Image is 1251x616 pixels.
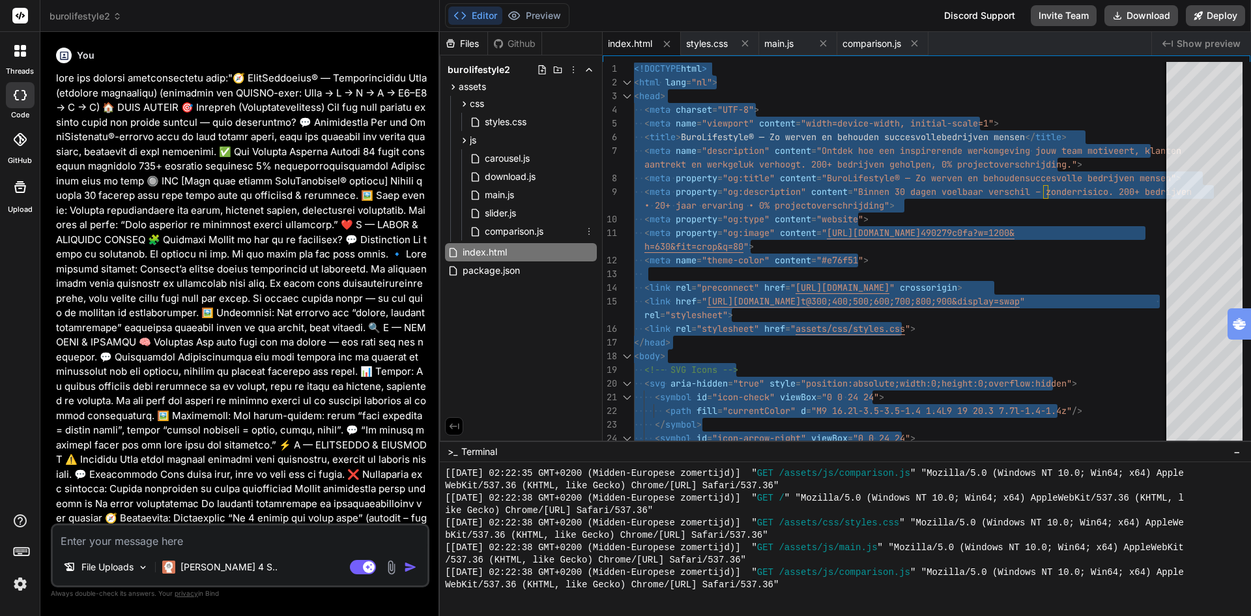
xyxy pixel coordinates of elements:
span: > [863,213,869,225]
div: 14 [603,281,617,295]
span: content [780,172,816,184]
img: attachment [384,560,399,575]
span: > [910,432,915,444]
label: threads [6,66,34,77]
span: "stylesheet" [665,309,728,321]
span: "stylesheet" [697,323,759,334]
span: > [889,199,895,211]
span: [[DATE] 02:22:38 GMT+0200 (Midden-Europese zomertijd)] " [445,566,757,579]
span: lang [665,76,686,88]
span: [URL][DOMAIN_NAME] [796,282,889,293]
span: style [769,377,796,389]
div: 16 [603,322,617,336]
div: 2 [603,76,617,89]
span: index.html [608,37,652,50]
span: viewBox [811,432,848,444]
span: property [676,227,717,239]
span: content [759,117,796,129]
div: Files [440,37,487,50]
span: = [707,391,712,403]
span: "#e76f51" [816,254,863,266]
label: code [11,110,29,121]
span: < [634,350,639,362]
span: = [707,432,712,444]
button: − [1231,441,1243,462]
span: succesvolle bedrijven mensen" [1025,172,1176,184]
span: " [702,295,707,307]
span: </ [634,336,644,348]
span: "0 0 24 24" [822,391,879,403]
span: carousel.js [483,151,531,166]
span: <!DOCTYPE [634,63,681,74]
span: = [785,323,790,334]
span: styles.css [483,114,528,130]
span: = [697,117,702,129]
div: Discord Support [936,5,1023,26]
span: main.js [764,37,794,50]
div: 17 [603,336,617,349]
span: html [639,76,660,88]
span: meta [650,186,670,198]
div: 11 [603,226,617,240]
h6: You [77,49,94,62]
span: > [994,117,999,129]
span: " [889,282,895,293]
span: = [717,405,723,417]
span: " [1020,295,1025,307]
span: " "Mozilla/5.0 (Windows NT 10.0; Win64; x64) AppleWebKit/537.36 (KHTML, l [784,492,1184,505]
span: > [665,336,670,348]
span: privacy [175,589,198,597]
span: "true" [733,377,764,389]
span: < [634,90,639,102]
span: = [796,377,801,389]
span: = [811,254,816,266]
span: > [1072,377,1077,389]
span: " [822,227,827,239]
span: = [816,227,822,239]
span: "position:absolute;width:0;height:0;overflow:hidde [801,377,1061,389]
span: < [655,391,660,403]
span: < [644,145,650,156]
span: [[DATE] 02:22:38 GMT+0200 (Midden-Europese zomertijd)] " [445,517,757,529]
span: > [749,241,754,252]
span: aantrekt en werkgeluk verhoogt. 200+ bedrijven geh [644,158,905,170]
span: content [811,186,848,198]
span: < [644,282,650,293]
span: assets/css/styles.css [796,323,905,334]
span: [URL][DOMAIN_NAME] [827,227,921,239]
span: = [686,76,691,88]
span: WebKit/537.36 (KHTML, like Gecko) Chrome/[URL] Safari/537.36" [445,579,779,591]
span: "og:type" [723,213,769,225]
span: > [728,309,733,321]
span: assets [459,80,486,93]
span: "og:image" [723,227,775,239]
span: "theme-color" [702,254,769,266]
span: GET [757,517,773,529]
span: comparison.js [483,224,545,239]
span: > [863,254,869,266]
span: <!-- SVG Icons --> [644,364,738,375]
span: "0 0 24 24" [853,432,910,444]
span: main.js [483,187,515,203]
div: 19 [603,363,617,377]
span: head [639,90,660,102]
span: < [644,377,650,389]
div: Click to collapse the range. [618,377,635,390]
span: = [806,405,811,417]
div: 1 [603,62,617,76]
span: "description" [702,145,769,156]
span: = [816,391,822,403]
span: burolifestyle2 [50,10,122,23]
span: "width=device-width, initial-scale=1" [801,117,994,129]
span: href [764,282,785,293]
span: > [1077,158,1082,170]
div: Click to collapse the range. [618,76,635,89]
span: " [790,282,796,293]
div: 15 [603,295,617,308]
span: "UTF-8" [717,104,754,115]
span: risico. 200+ bedrijven [1077,186,1192,198]
span: > [957,282,962,293]
span: "icon-check" [712,391,775,403]
span: > [697,418,702,430]
span: > [910,323,915,334]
